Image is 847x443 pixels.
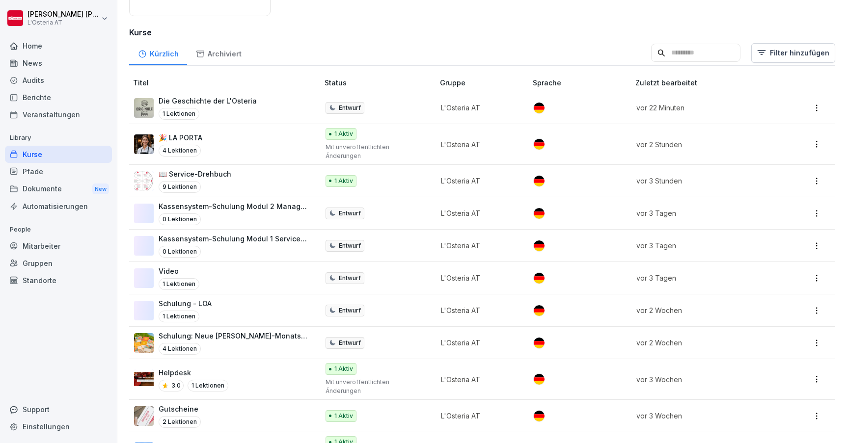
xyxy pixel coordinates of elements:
[134,369,154,389] img: d3p7xnq4nf40a70q9pthc1z9.png
[5,237,112,255] a: Mitarbeiter
[534,176,545,186] img: de.svg
[534,139,545,150] img: de.svg
[636,305,772,315] p: vor 2 Wochen
[636,240,772,251] p: vor 3 Tagen
[5,272,112,289] a: Standorte
[440,78,529,88] p: Gruppe
[134,98,154,118] img: yujp0c7ahwfpxqtsxyqiid1h.png
[159,416,201,428] p: 2 Lektionen
[5,130,112,146] p: Library
[441,338,517,348] p: L'Osteria AT
[334,412,353,420] p: 1 Aktiv
[159,367,228,378] p: Helpdesk
[188,380,228,391] p: 1 Lektionen
[5,54,112,72] a: News
[339,209,361,218] p: Entwurf
[159,145,201,156] p: 4 Lektionen
[159,181,201,193] p: 9 Lektionen
[134,134,154,154] img: gildg6d9tgvhimvy0yxdwxtc.png
[334,177,353,185] p: 1 Aktiv
[5,89,112,106] a: Berichte
[334,365,353,373] p: 1 Aktiv
[636,139,772,150] p: vor 2 Stunden
[326,143,424,160] p: Mit unveröffentlichten Änderungen
[534,338,545,348] img: de.svg
[441,273,517,283] p: L'Osteria AT
[751,43,835,63] button: Filter hinzufügen
[5,106,112,123] div: Veranstaltungen
[5,163,112,180] a: Pfade
[334,130,353,138] p: 1 Aktiv
[159,266,199,276] p: Video
[159,201,309,211] p: Kassensystem-Schulung Modul 2 Management
[636,103,772,113] p: vor 22 Minuten
[5,180,112,198] a: DokumenteNew
[159,278,199,290] p: 1 Lektionen
[5,401,112,418] div: Support
[187,40,250,65] a: Archiviert
[339,306,361,315] p: Entwurf
[171,381,181,390] p: 3.0
[5,198,112,215] a: Automatisierungen
[339,241,361,250] p: Entwurf
[441,240,517,251] p: L'Osteria AT
[5,222,112,237] p: People
[534,103,545,113] img: de.svg
[636,338,772,348] p: vor 2 Wochen
[27,10,99,19] p: [PERSON_NAME] [PERSON_NAME]
[5,72,112,89] a: Audits
[5,37,112,54] a: Home
[441,103,517,113] p: L'Osteria AT
[129,40,187,65] a: Kürzlich
[325,78,436,88] p: Status
[159,343,201,355] p: 4 Lektionen
[441,176,517,186] p: L'Osteria AT
[5,255,112,272] div: Gruppen
[159,169,231,179] p: 📖 Service-Drehbuch
[5,180,112,198] div: Dokumente
[133,78,321,88] p: Titel
[339,104,361,112] p: Entwurf
[159,331,309,341] p: Schulung: Neue [PERSON_NAME]-Monatskartenprodukte
[636,176,772,186] p: vor 3 Stunden
[159,298,212,309] p: Schulung - LOA
[159,246,201,258] p: 0 Lektionen
[5,418,112,435] div: Einstellungen
[534,411,545,421] img: de.svg
[534,374,545,385] img: de.svg
[27,19,99,26] p: L'Osteria AT
[636,273,772,283] p: vor 3 Tagen
[326,378,424,395] p: Mit unveröffentlichten Änderungen
[5,146,112,163] a: Kurse
[636,208,772,218] p: vor 3 Tagen
[339,274,361,283] p: Entwurf
[534,240,545,251] img: de.svg
[534,273,545,284] img: de.svg
[129,26,835,38] h3: Kurse
[441,139,517,150] p: L'Osteria AT
[441,374,517,385] p: L'Osteria AT
[636,374,772,385] p: vor 3 Wochen
[441,305,517,315] p: L'Osteria AT
[159,96,257,106] p: Die Geschichte der L'Osteria
[636,411,772,421] p: vor 3 Wochen
[534,305,545,316] img: de.svg
[339,339,361,347] p: Entwurf
[159,213,201,225] p: 0 Lektionen
[159,108,199,120] p: 1 Lektionen
[533,78,631,88] p: Sprache
[134,171,154,191] img: s7kfju4z3dimd9qxoiv1fg80.png
[534,208,545,219] img: de.svg
[159,311,199,322] p: 1 Lektionen
[159,404,201,414] p: Gutscheine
